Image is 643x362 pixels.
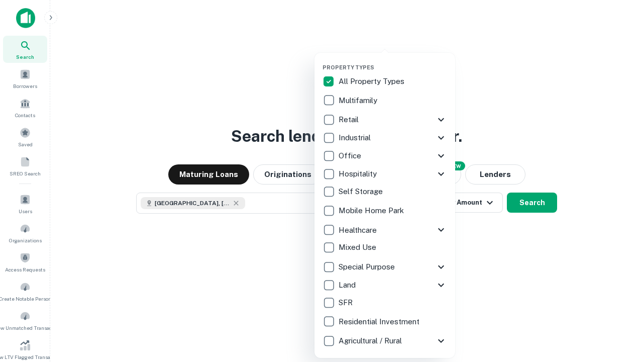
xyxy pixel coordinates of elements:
[339,132,373,144] p: Industrial
[339,279,358,291] p: Land
[323,129,447,147] div: Industrial
[323,258,447,276] div: Special Purpose
[339,316,421,328] p: Residential Investment
[323,165,447,183] div: Hospitality
[323,111,447,129] div: Retail
[339,150,363,162] p: Office
[323,147,447,165] div: Office
[339,205,406,217] p: Mobile Home Park
[323,332,447,350] div: Agricultural / Rural
[339,114,361,126] p: Retail
[339,335,404,347] p: Agricultural / Rural
[339,297,355,309] p: SFR
[339,95,379,107] p: Multifamily
[339,75,406,87] p: All Property Types
[323,276,447,294] div: Land
[339,261,397,273] p: Special Purpose
[339,168,379,180] p: Hospitality
[323,64,374,70] span: Property Types
[323,221,447,239] div: Healthcare
[339,186,385,198] p: Self Storage
[593,282,643,330] iframe: Chat Widget
[339,224,379,236] p: Healthcare
[339,241,378,253] p: Mixed Use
